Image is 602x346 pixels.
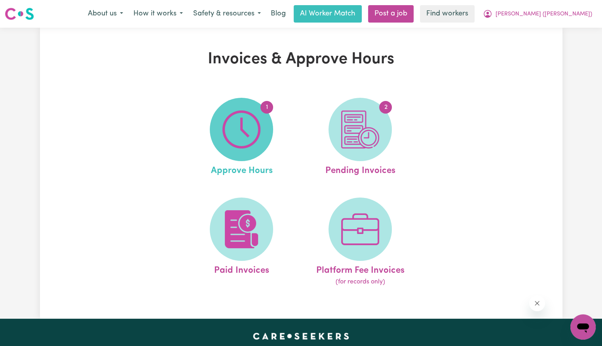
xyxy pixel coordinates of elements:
[83,6,128,22] button: About us
[420,5,475,23] a: Find workers
[368,5,414,23] a: Post a job
[303,98,417,178] a: Pending Invoices
[184,198,298,287] a: Paid Invoices
[529,295,545,311] iframe: Close message
[5,7,34,21] img: Careseekers logo
[325,161,395,178] span: Pending Invoices
[211,161,272,178] span: Approve Hours
[379,101,392,114] span: 2
[570,314,596,340] iframe: Button to launch messaging window
[5,6,48,12] span: Need any help?
[496,10,592,19] span: [PERSON_NAME] ([PERSON_NAME])
[188,6,266,22] button: Safety & resources
[303,198,417,287] a: Platform Fee Invoices(for records only)
[294,5,362,23] a: AI Worker Match
[184,98,298,178] a: Approve Hours
[316,261,404,278] span: Platform Fee Invoices
[260,101,273,114] span: 1
[266,5,291,23] a: Blog
[214,261,269,278] span: Paid Invoices
[132,50,471,69] h1: Invoices & Approve Hours
[253,333,349,339] a: Careseekers home page
[128,6,188,22] button: How it works
[5,5,34,23] a: Careseekers logo
[478,6,597,22] button: My Account
[336,277,385,287] span: (for records only)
